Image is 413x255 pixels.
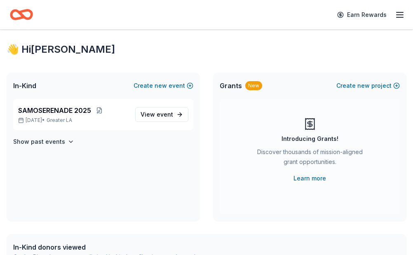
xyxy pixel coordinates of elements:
[282,134,338,144] div: Introducing Grants!
[141,110,173,119] span: View
[18,105,91,115] span: SAMOSERENADE 2025
[13,137,74,147] button: Show past events
[332,7,392,22] a: Earn Rewards
[253,147,367,170] div: Discover thousands of mission-aligned grant opportunities.
[220,81,242,91] span: Grants
[357,81,370,91] span: new
[13,137,65,147] h4: Show past events
[157,111,173,118] span: event
[10,5,33,24] a: Home
[13,242,199,252] div: In-Kind donors viewed
[13,81,36,91] span: In-Kind
[155,81,167,91] span: new
[47,117,72,124] span: Greater LA
[293,173,326,183] a: Learn more
[7,43,406,56] div: 👋 Hi [PERSON_NAME]
[18,117,129,124] p: [DATE] •
[245,81,262,90] div: New
[134,81,193,91] button: Createnewevent
[336,81,400,91] button: Createnewproject
[135,107,188,122] a: View event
